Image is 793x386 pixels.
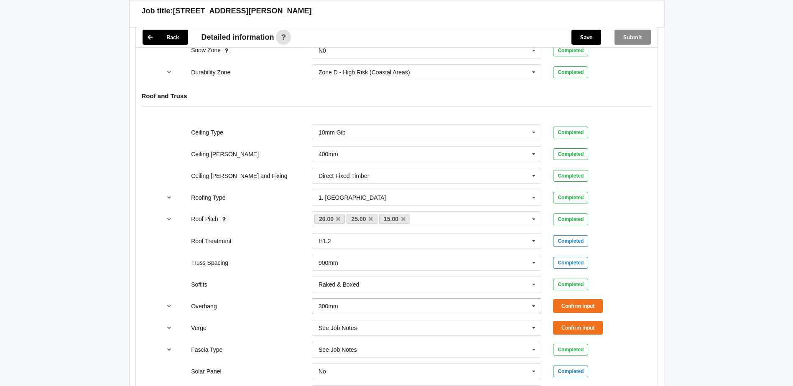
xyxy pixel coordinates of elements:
div: Completed [553,170,588,182]
button: reference-toggle [161,65,177,80]
h3: [STREET_ADDRESS][PERSON_NAME] [173,6,312,16]
div: Completed [553,45,588,56]
div: Completed [553,279,588,290]
div: Completed [553,257,588,269]
div: Completed [553,66,588,78]
div: 400mm [319,151,338,157]
div: Completed [553,127,588,138]
button: reference-toggle [161,190,177,205]
a: 20.00 [314,214,345,224]
button: Confirm input [553,299,603,313]
div: 300mm [319,303,338,309]
label: Soffits [191,281,207,288]
div: See Job Notes [319,347,357,353]
a: 15.00 [379,214,410,224]
button: Save [571,30,601,45]
button: reference-toggle [161,342,177,357]
button: reference-toggle [161,212,177,227]
div: Completed [553,366,588,377]
div: Raked & Boxed [319,282,359,287]
label: Ceiling [PERSON_NAME] [191,151,259,157]
div: Completed [553,235,588,247]
button: Confirm input [553,321,603,335]
div: 900mm [319,260,338,266]
label: Truss Spacing [191,259,228,266]
div: Direct Fixed Timber [319,173,369,179]
button: reference-toggle [161,320,177,335]
div: H1.2 [319,238,331,244]
div: Completed [553,192,588,203]
div: Zone D - High Risk (Coastal Areas) [319,69,410,75]
label: Fascia Type [191,346,222,353]
label: Roof Pitch [191,216,219,222]
div: Completed [553,344,588,356]
h3: Job title: [142,6,173,16]
div: Completed [553,213,588,225]
label: Roof Treatment [191,238,232,244]
div: Completed [553,148,588,160]
label: Solar Panel [191,368,221,375]
h4: Roof and Truss [142,92,652,100]
div: No [319,368,326,374]
div: 1. [GEOGRAPHIC_DATA] [319,195,386,201]
label: Snow Zone [191,47,222,53]
button: Back [143,30,188,45]
label: Overhang [191,303,217,310]
label: Roofing Type [191,194,225,201]
button: reference-toggle [161,299,177,314]
div: See Job Notes [319,325,357,331]
label: Ceiling Type [191,129,223,136]
label: Ceiling [PERSON_NAME] and Fixing [191,173,287,179]
div: N0 [319,48,326,53]
div: 10mm Gib [319,130,346,135]
label: Durability Zone [191,69,230,76]
a: 25.00 [347,214,377,224]
label: Verge [191,325,207,331]
span: Detailed information [201,33,274,41]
